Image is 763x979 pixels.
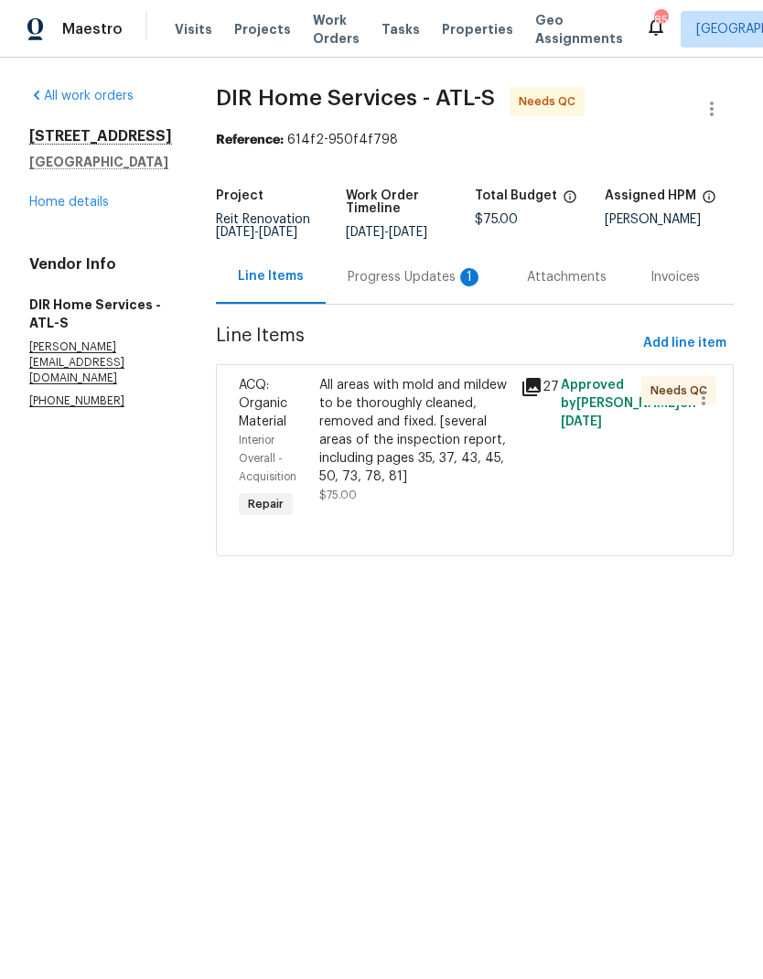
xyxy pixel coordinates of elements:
[216,87,495,109] span: DIR Home Services - ATL-S
[475,213,518,226] span: $75.00
[313,11,360,48] span: Work Orders
[561,415,602,428] span: [DATE]
[389,226,427,239] span: [DATE]
[216,189,263,202] h5: Project
[654,11,667,29] div: 85
[643,332,726,355] span: Add line item
[346,226,384,239] span: [DATE]
[702,189,716,213] span: The hpm assigned to this work order.
[319,489,357,500] span: $75.00
[527,268,607,286] div: Attachments
[29,90,134,102] a: All work orders
[29,296,172,332] h5: DIR Home Services - ATL-S
[239,379,287,428] span: ACQ: Organic Material
[650,382,715,400] span: Needs QC
[175,20,212,38] span: Visits
[62,20,123,38] span: Maestro
[216,134,284,146] b: Reference:
[521,376,550,398] div: 27
[216,213,310,239] span: Reit Renovation
[241,495,291,513] span: Repair
[475,189,557,202] h5: Total Budget
[519,92,583,111] span: Needs QC
[29,196,109,209] a: Home details
[29,255,172,274] h4: Vendor Info
[216,226,297,239] span: -
[346,226,427,239] span: -
[442,20,513,38] span: Properties
[561,379,696,428] span: Approved by [PERSON_NAME] on
[381,23,420,36] span: Tasks
[346,189,476,215] h5: Work Order Timeline
[216,131,734,149] div: 614f2-950f4f798
[234,20,291,38] span: Projects
[259,226,297,239] span: [DATE]
[319,376,510,486] div: All areas with mold and mildew to be thoroughly cleaned, removed and fixed. [several areas of the...
[605,189,696,202] h5: Assigned HPM
[216,226,254,239] span: [DATE]
[605,213,735,226] div: [PERSON_NAME]
[460,268,478,286] div: 1
[563,189,577,213] span: The total cost of line items that have been proposed by Opendoor. This sum includes line items th...
[239,435,296,482] span: Interior Overall - Acquisition
[535,11,623,48] span: Geo Assignments
[348,268,483,286] div: Progress Updates
[636,327,734,360] button: Add line item
[650,268,700,286] div: Invoices
[216,327,636,360] span: Line Items
[238,267,304,285] div: Line Items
